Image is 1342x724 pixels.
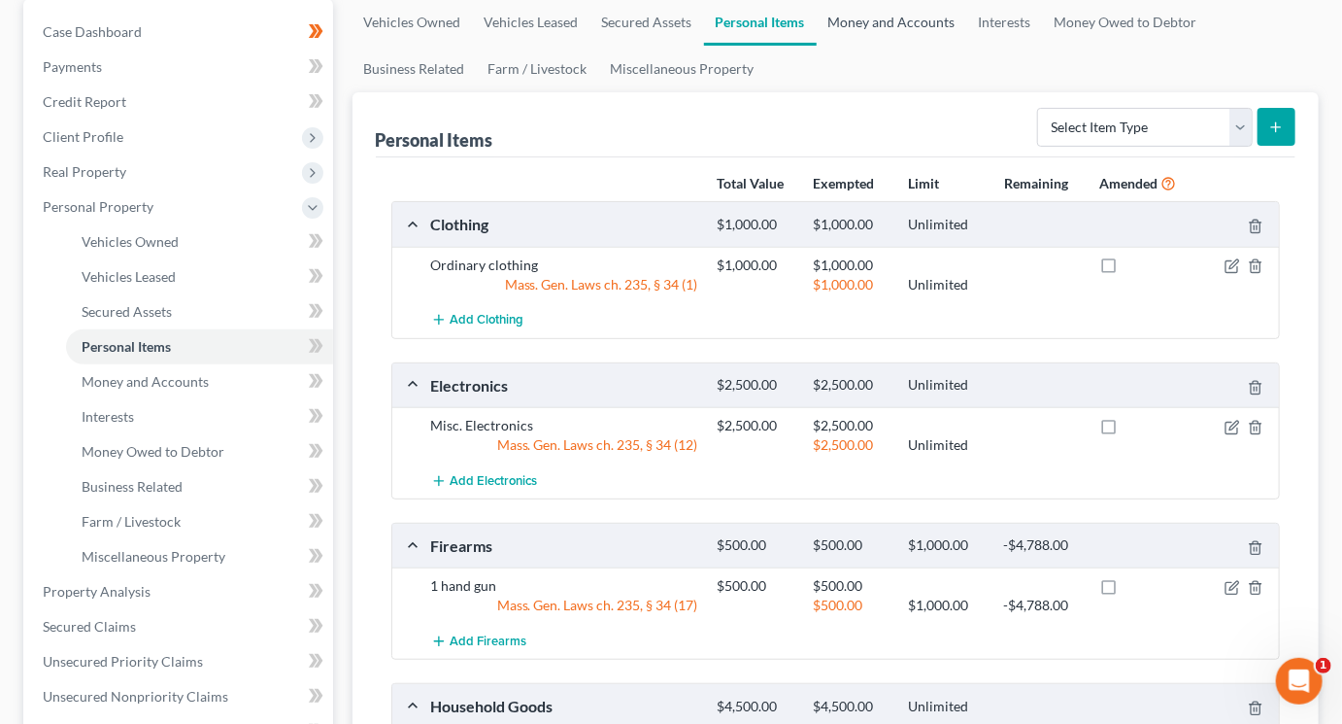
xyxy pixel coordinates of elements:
div: $1,000.00 [708,256,803,275]
div: $500.00 [803,596,898,615]
span: Case Dashboard [43,23,142,40]
a: Miscellaneous Property [599,46,766,92]
div: $4,500.00 [708,698,803,716]
a: Secured Assets [66,294,333,329]
a: Money Owed to Debtor [66,434,333,469]
span: Miscellaneous Property [82,548,225,565]
div: $4,500.00 [803,698,898,716]
a: Unsecured Nonpriority Claims [27,679,333,714]
span: Money Owed to Debtor [82,443,224,460]
button: Add Firearms [431,623,527,659]
a: Business Related [66,469,333,504]
span: Farm / Livestock [82,513,181,530]
div: -$4,788.00 [994,596,1090,615]
a: Farm / Livestock [66,504,333,539]
div: $2,500.00 [708,376,803,395]
a: Unsecured Priority Claims [27,644,333,679]
div: Firearms [421,535,708,556]
div: $1,000.00 [803,216,898,234]
a: Secured Claims [27,609,333,644]
span: Secured Assets [82,303,172,320]
span: Credit Report [43,93,126,110]
div: Clothing [421,214,708,234]
div: $500.00 [803,536,898,555]
span: Unsecured Nonpriority Claims [43,688,228,705]
a: Credit Report [27,85,333,120]
span: Unsecured Priority Claims [43,653,203,670]
span: Payments [43,58,102,75]
span: Add Firearms [451,634,527,649]
div: Electronics [421,375,708,396]
div: $1,000.00 [898,536,993,555]
div: $1,000.00 [898,596,993,615]
button: Add Electronics [431,463,538,499]
span: Property Analysis [43,583,151,600]
span: Secured Claims [43,618,136,635]
a: Business Related [352,46,477,92]
span: Money and Accounts [82,373,209,390]
strong: Amended [1100,175,1158,191]
span: Interests [82,408,134,425]
div: Unlimited [898,216,993,234]
a: Farm / Livestock [477,46,599,92]
a: Vehicles Owned [66,224,333,259]
div: Unlimited [898,376,993,395]
span: Real Property [43,163,126,180]
div: $1,000.00 [803,275,898,294]
span: Business Related [82,478,183,495]
span: 1 [1316,658,1331,673]
div: $500.00 [803,576,898,596]
div: $2,500.00 [708,416,803,435]
div: -$4,788.00 [994,536,1090,555]
a: Personal Items [66,329,333,364]
div: $1,000.00 [708,216,803,234]
strong: Exempted [813,175,874,191]
div: Misc. Electronics [421,416,708,435]
a: Interests [66,399,333,434]
span: Personal Property [43,198,153,215]
div: Household Goods [421,696,708,716]
span: Personal Items [82,338,171,355]
div: Mass. Gen. Laws ch. 235, § 34 (1) [421,275,708,294]
div: $500.00 [708,536,803,555]
div: $500.00 [708,576,803,596]
div: $2,500.00 [803,416,898,435]
iframe: Intercom live chat [1276,658,1323,705]
div: $2,500.00 [803,435,898,455]
span: Vehicles Leased [82,268,176,285]
span: Add Electronics [451,473,538,489]
button: Add Clothing [431,302,524,338]
div: Personal Items [376,128,493,152]
a: Property Analysis [27,574,333,609]
div: Unlimited [898,435,993,455]
span: Client Profile [43,128,123,145]
a: Vehicles Leased [66,259,333,294]
strong: Total Value [717,175,784,191]
div: 1 hand gun [421,576,708,596]
a: Miscellaneous Property [66,539,333,574]
div: Mass. Gen. Laws ch. 235, § 34 (12) [421,435,708,455]
span: Vehicles Owned [82,233,179,250]
div: $1,000.00 [803,256,898,275]
div: Ordinary clothing [421,256,708,275]
a: Money and Accounts [66,364,333,399]
div: Unlimited [898,275,993,294]
strong: Limit [909,175,940,191]
strong: Remaining [1004,175,1068,191]
div: Unlimited [898,698,993,716]
a: Payments [27,50,333,85]
span: Add Clothing [451,313,524,328]
a: Case Dashboard [27,15,333,50]
div: $2,500.00 [803,376,898,395]
div: Mass. Gen. Laws ch. 235, § 34 (17) [421,596,708,615]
